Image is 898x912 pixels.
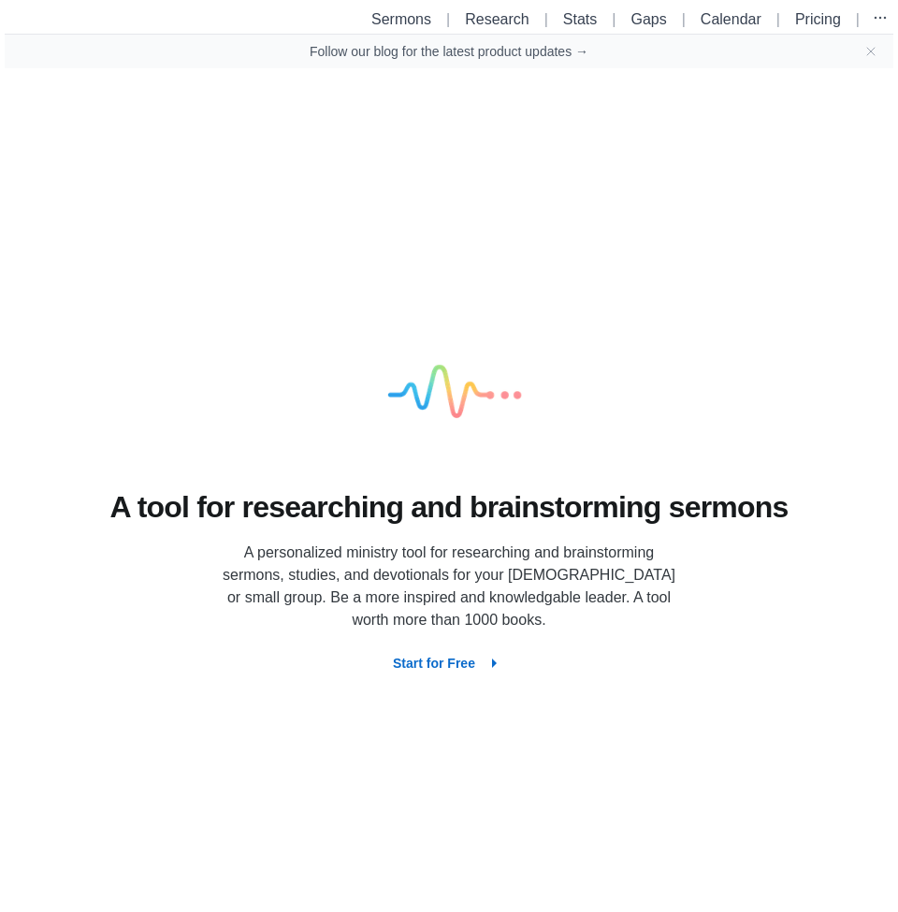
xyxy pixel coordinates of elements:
[310,42,588,61] a: Follow our blog for the latest product updates →
[674,8,693,31] li: |
[378,646,520,680] button: Start for Free
[371,11,431,27] a: Sermons
[439,8,457,31] li: |
[701,11,761,27] a: Calendar
[563,11,597,27] a: Stats
[604,8,623,31] li: |
[355,300,543,487] img: logo
[863,44,878,59] button: Close banner
[215,542,683,631] p: A personalized ministry tool for researching and brainstorming sermons, studies, and devotionals ...
[465,11,529,27] a: Research
[848,8,867,31] li: |
[110,487,789,528] h1: A tool for researching and brainstorming sermons
[537,8,556,31] li: |
[630,11,666,27] a: Gaps
[378,655,520,671] a: Start for Free
[769,8,788,31] li: |
[795,11,841,27] a: Pricing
